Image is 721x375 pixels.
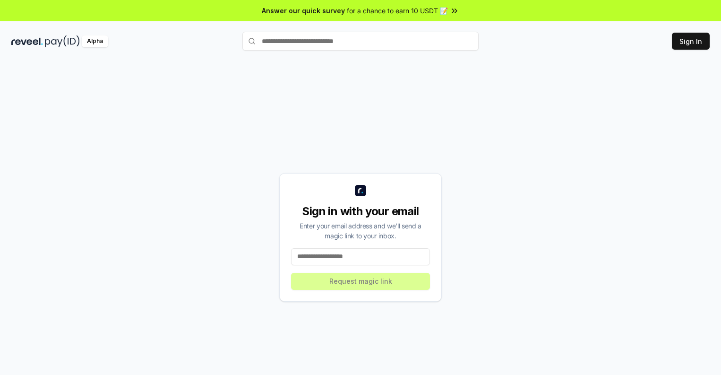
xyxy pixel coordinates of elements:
[11,35,43,47] img: reveel_dark
[45,35,80,47] img: pay_id
[355,185,366,196] img: logo_small
[291,221,430,241] div: Enter your email address and we’ll send a magic link to your inbox.
[291,204,430,219] div: Sign in with your email
[262,6,345,16] span: Answer our quick survey
[347,6,448,16] span: for a chance to earn 10 USDT 📝
[82,35,108,47] div: Alpha
[672,33,710,50] button: Sign In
